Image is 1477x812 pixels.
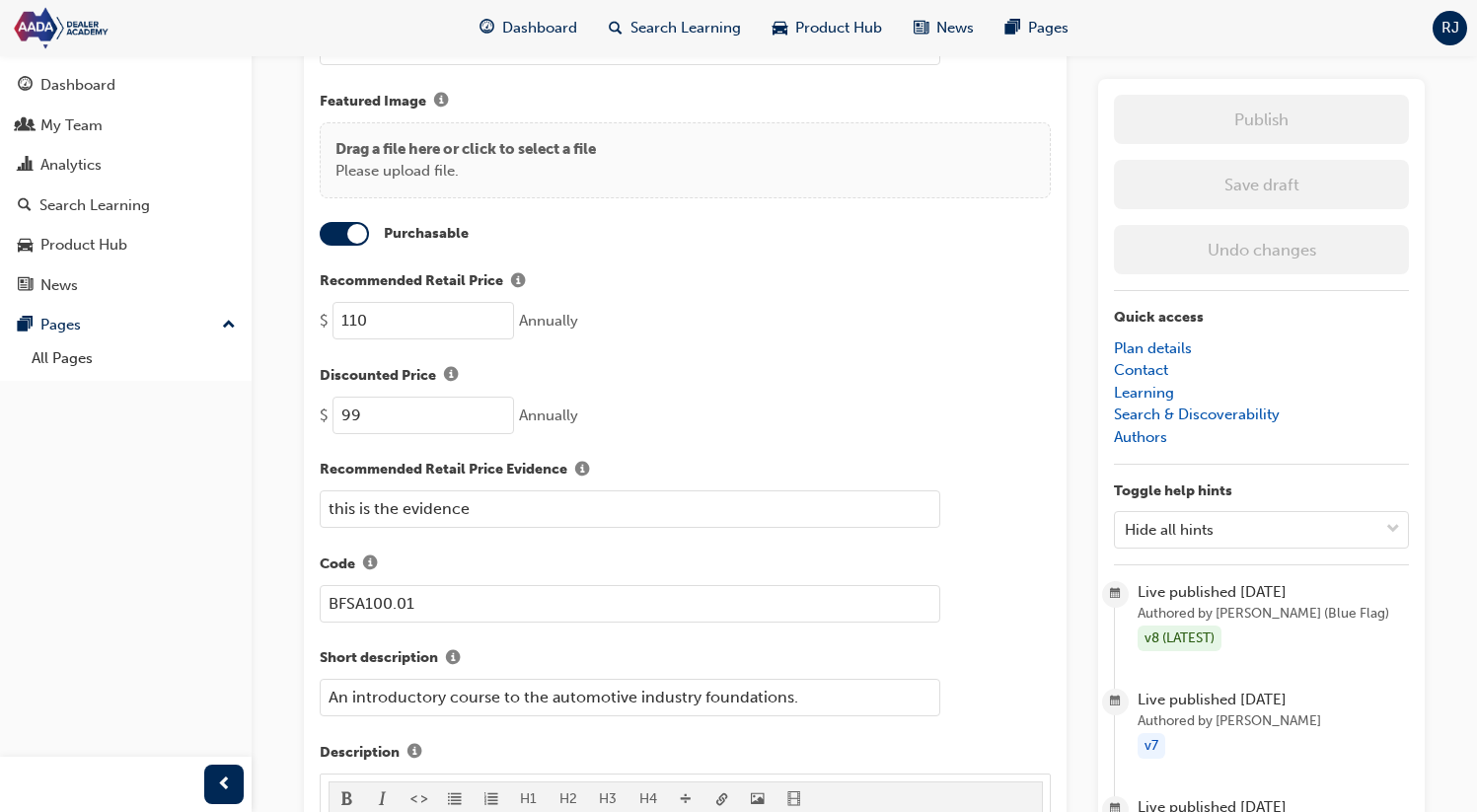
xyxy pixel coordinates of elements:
span: Authored by [PERSON_NAME] [1138,710,1409,733]
label: Recommended Retail Price [320,269,1051,295]
a: guage-iconDashboard [464,8,593,48]
button: Recommended Retail Price [503,269,533,295]
div: DashboardMy TeamAnalyticsSearch LearningProduct HubNews [8,67,244,303]
span: calendar-icon [1110,582,1121,607]
span: search-icon [18,197,32,215]
p: Please upload file. [335,160,596,183]
a: Contact [1114,361,1168,379]
span: Product Hub [795,17,882,39]
div: $ Annually [320,397,1051,434]
label: Featured Image [320,89,1051,114]
span: Live published [DATE] [1138,689,1409,711]
a: pages-iconPages [990,8,1084,48]
a: Analytics [8,147,244,184]
span: info-icon [434,94,448,111]
span: Search Learning [630,17,741,39]
a: My Team [8,108,244,144]
span: news-icon [18,277,33,295]
button: Publish [1114,95,1409,144]
div: $ Annually [320,302,1051,339]
span: guage-icon [480,16,494,40]
button: Save draft [1114,160,1409,209]
button: Description [400,740,429,766]
span: car-icon [773,16,787,40]
div: v7 [1138,733,1165,760]
div: Search Learning [39,194,150,217]
a: Search & Discoverability [1114,406,1280,423]
button: Short description [438,646,468,672]
div: Hide all hints [1125,518,1214,541]
span: chart-icon [18,157,33,175]
span: info-icon [511,274,525,291]
a: Authors [1114,428,1167,446]
label: Description [320,740,1051,766]
span: RJ [1441,17,1459,39]
div: Pages [40,314,81,336]
span: calendar-icon [1110,690,1121,714]
button: Featured Image [426,89,456,114]
label: Recommended Retail Price Evidence [320,458,1051,483]
span: divider-icon [679,792,693,809]
span: down-icon [1386,517,1400,543]
span: info-icon [407,745,421,762]
span: pages-icon [1005,16,1020,40]
button: Discounted Price [436,363,466,389]
span: guage-icon [18,77,33,95]
label: Purchasable [384,223,469,246]
button: Recommended Retail Price Evidence [567,458,597,483]
p: Quick access [1114,307,1409,330]
span: Dashboard [502,17,577,39]
button: Pages [8,307,244,343]
span: video-icon [787,792,801,809]
a: Plan details [1114,339,1192,357]
a: All Pages [24,343,244,374]
a: car-iconProduct Hub [757,8,898,48]
span: car-icon [18,237,33,255]
button: Code [355,552,385,577]
span: Authored by [PERSON_NAME] (Blue Flag) [1138,603,1409,626]
div: Product Hub [40,234,127,257]
div: My Team [40,114,103,137]
span: format_monospace-icon [412,792,426,809]
div: Dashboard [40,74,115,97]
a: News [8,267,244,304]
div: Analytics [40,154,102,177]
a: news-iconNews [898,8,990,48]
span: News [936,17,974,39]
a: Search Learning [8,187,244,224]
div: News [40,274,78,297]
span: info-icon [363,556,377,573]
span: up-icon [222,313,236,338]
span: Live published [DATE] [1138,581,1409,604]
span: info-icon [446,651,460,668]
img: aada [10,6,114,50]
span: pages-icon [18,317,33,334]
a: Dashboard [8,67,244,104]
span: format_ul-icon [448,792,462,809]
a: search-iconSearch Learning [593,8,757,48]
label: Short description [320,646,1051,672]
span: image-icon [751,792,765,809]
span: link-icon [715,792,729,809]
span: format_ol-icon [484,792,498,809]
div: Drag a file here or click to select a filePlease upload file. [320,122,1051,198]
a: Learning [1114,384,1174,402]
p: Toggle help hints [1114,480,1409,503]
span: search-icon [609,16,623,40]
span: info-icon [444,368,458,385]
span: news-icon [914,16,928,40]
span: people-icon [18,117,33,135]
p: Drag a file here or click to select a file [335,138,596,161]
span: prev-icon [217,773,232,797]
a: Product Hub [8,227,244,263]
span: format_bold-icon [340,792,354,809]
button: Undo changes [1114,225,1409,274]
label: Code [320,552,1051,577]
label: Discounted Price [320,363,1051,389]
span: info-icon [575,463,589,480]
div: v8 (LATEST) [1138,626,1221,652]
button: RJ [1433,11,1467,45]
span: Pages [1028,17,1069,39]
